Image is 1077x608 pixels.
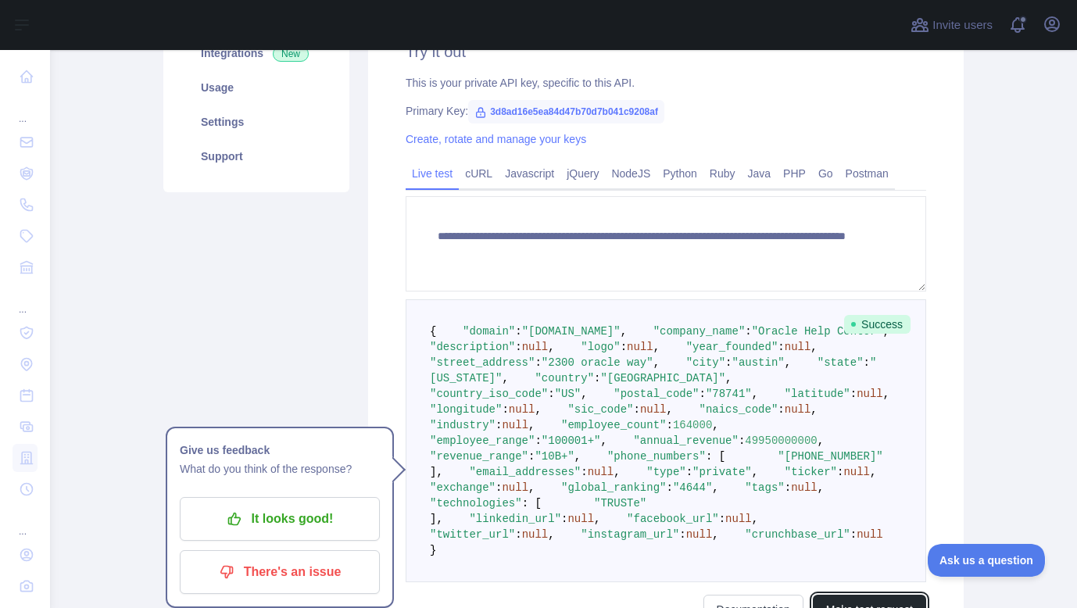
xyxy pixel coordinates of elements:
span: "company_name" [653,325,746,338]
span: , [712,528,718,541]
span: , [535,403,541,416]
span: : [666,481,672,494]
a: NodeJS [605,161,657,186]
span: } [430,544,436,556]
span: null [791,481,818,494]
span: "2300 oracle way" [542,356,653,369]
span: 164000 [673,419,712,431]
span: , [712,419,718,431]
span: "[GEOGRAPHIC_DATA]" [600,372,725,384]
span: : [666,419,672,431]
span: , [621,325,627,338]
span: , [666,403,672,416]
span: 49950000000 [745,435,817,447]
span: "twitter_url" [430,528,515,541]
span: "description" [430,341,515,353]
h2: Try it out [406,41,926,63]
span: , [581,388,587,400]
span: { [430,325,436,338]
span: "street_address" [430,356,535,369]
span: null [502,419,528,431]
span: , [574,450,581,463]
span: "city" [686,356,725,369]
span: : [496,419,502,431]
span: : [745,325,751,338]
span: "technologies" [430,497,522,510]
span: "country" [535,372,594,384]
span: : [850,388,857,400]
span: : [864,356,870,369]
span: , [810,341,817,353]
span: null [522,341,549,353]
span: "year_founded" [686,341,778,353]
span: : [ [522,497,542,510]
span: : [850,528,857,541]
span: null [567,513,594,525]
a: Ruby [703,161,742,186]
a: Support [182,139,331,173]
span: "sic_code" [567,403,633,416]
a: cURL [459,161,499,186]
span: ], [430,513,443,525]
h1: Give us feedback [180,441,380,460]
span: "industry" [430,419,496,431]
span: "logo" [581,341,620,353]
span: : [778,341,784,353]
iframe: Toggle Customer Support [928,544,1046,577]
span: , [548,528,554,541]
span: "austin" [732,356,785,369]
span: : [686,466,692,478]
a: Integrations New [182,36,331,70]
a: Java [742,161,778,186]
span: : [699,388,705,400]
span: : [837,466,843,478]
span: "postal_code" [614,388,699,400]
span: New [273,46,309,62]
span: Success [844,315,911,334]
span: "78741" [706,388,752,400]
span: , [785,356,791,369]
span: "email_addresses" [469,466,581,478]
span: , [883,388,889,400]
span: ], [430,466,443,478]
span: : [548,388,554,400]
div: ... [13,506,38,538]
a: Create, rotate and manage your keys [406,133,586,145]
span: : [679,528,685,541]
span: , [528,419,535,431]
span: , [653,341,660,353]
span: null [785,341,811,353]
span: 3d8ad16e5ea84d47b70d7b041c9208af [468,100,664,123]
span: "annual_revenue" [633,435,738,447]
span: , [502,372,508,384]
span: "longitude" [430,403,502,416]
span: "TRUSTe" [594,497,646,510]
span: "employee_count" [561,419,666,431]
span: "employee_range" [430,435,535,447]
div: This is your private API key, specific to this API. [406,75,926,91]
span: : [528,450,535,463]
a: jQuery [560,161,605,186]
span: : [502,403,508,416]
span: : [ [706,450,725,463]
span: null [588,466,614,478]
span: "exchange" [430,481,496,494]
span: "linkedin_url" [469,513,561,525]
span: "revenue_range" [430,450,528,463]
span: null [785,403,811,416]
p: What do you think of the response? [180,460,380,478]
a: PHP [777,161,812,186]
span: "crunchbase_url" [745,528,850,541]
a: Usage [182,70,331,105]
span: "global_ranking" [561,481,666,494]
span: "instagram_url" [581,528,679,541]
span: : [515,528,521,541]
span: : [621,341,627,353]
a: Postman [839,161,895,186]
a: Javascript [499,161,560,186]
span: , [725,372,732,384]
span: , [752,388,758,400]
span: null [522,528,549,541]
span: : [633,403,639,416]
span: "phone_numbers" [607,450,706,463]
